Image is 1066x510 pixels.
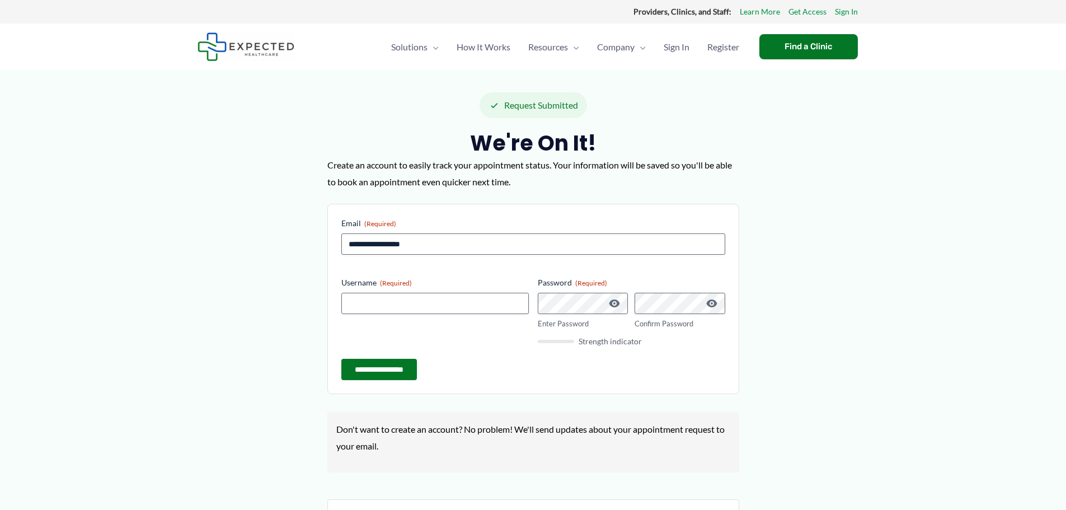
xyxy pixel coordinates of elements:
label: Confirm Password [635,319,725,329]
a: How It Works [448,27,519,67]
p: Create an account to easily track your appointment status. Your information will be saved so you'... [327,157,739,190]
h2: We're On It! [327,129,739,157]
label: Enter Password [538,319,628,329]
a: CompanyMenu Toggle [588,27,655,67]
div: Strength indicator [538,338,725,345]
span: How It Works [457,27,510,67]
strong: Providers, Clinics, and Staff: [633,7,731,16]
a: SolutionsMenu Toggle [382,27,448,67]
a: Get Access [788,4,826,19]
span: Company [597,27,635,67]
span: (Required) [364,219,396,228]
p: Don't want to create an account? No problem! We'll send updates about your appointment request to... [336,421,730,454]
span: (Required) [575,279,607,287]
a: ResourcesMenu Toggle [519,27,588,67]
button: Show Password [705,297,719,310]
label: Email [341,218,725,229]
a: Sign In [655,27,698,67]
span: Menu Toggle [635,27,646,67]
span: Register [707,27,739,67]
span: (Required) [380,279,412,287]
a: Sign In [835,4,858,19]
span: Sign In [664,27,689,67]
a: Learn More [740,4,780,19]
button: Show Password [608,297,621,310]
span: Solutions [391,27,428,67]
a: Find a Clinic [759,34,858,59]
label: Username [341,277,529,288]
a: Register [698,27,748,67]
legend: Password [538,277,607,288]
div: Request Submitted [480,92,587,118]
img: Expected Healthcare Logo - side, dark font, small [198,32,294,61]
span: Menu Toggle [568,27,579,67]
span: Resources [528,27,568,67]
nav: Primary Site Navigation [382,27,748,67]
span: Menu Toggle [428,27,439,67]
